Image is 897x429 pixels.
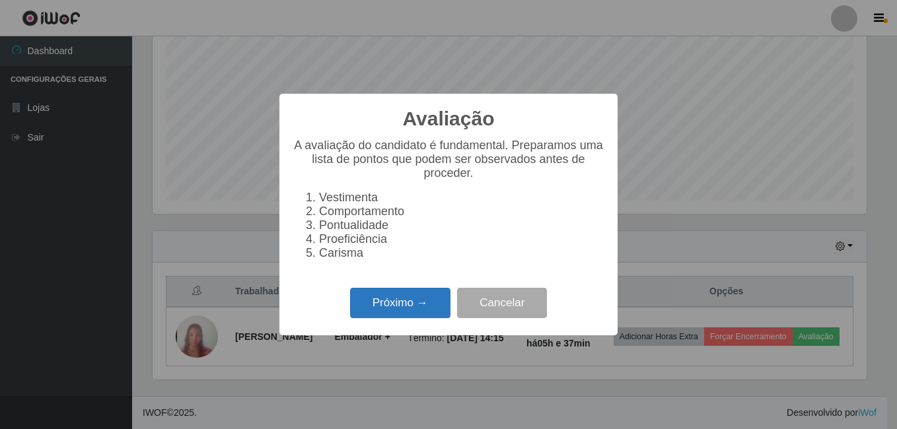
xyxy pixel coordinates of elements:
li: Pontualidade [319,218,604,232]
li: Carisma [319,246,604,260]
button: Próximo → [350,288,450,319]
li: Comportamento [319,205,604,218]
button: Cancelar [457,288,547,319]
h2: Avaliação [403,107,495,131]
p: A avaliação do candidato é fundamental. Preparamos uma lista de pontos que podem ser observados a... [293,139,604,180]
li: Proeficiência [319,232,604,246]
li: Vestimenta [319,191,604,205]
